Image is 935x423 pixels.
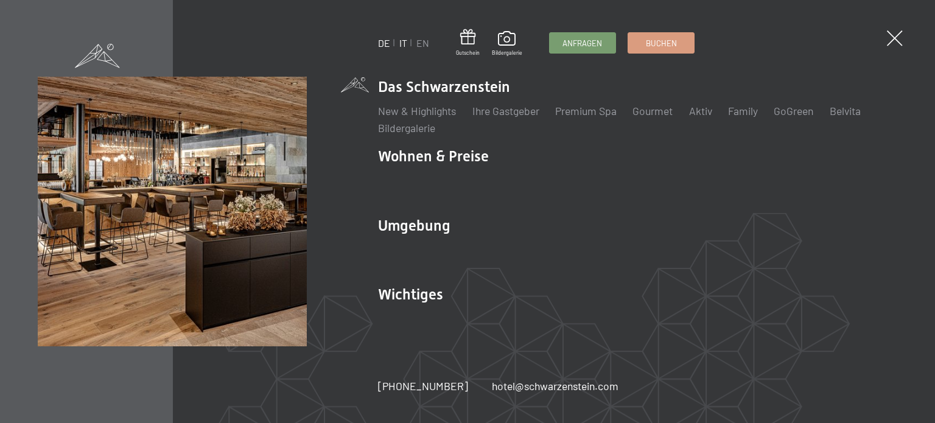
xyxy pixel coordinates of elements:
[628,33,694,53] a: Buchen
[492,379,618,394] a: hotel@schwarzenstein.com
[472,104,539,117] a: Ihre Gastgeber
[689,104,712,117] a: Aktiv
[378,379,468,394] a: [PHONE_NUMBER]
[645,38,676,49] span: Buchen
[830,104,861,117] a: Belvita
[456,29,480,57] a: Gutschein
[456,49,480,57] span: Gutschein
[491,31,522,57] a: Bildergalerie
[491,49,522,57] span: Bildergalerie
[416,37,429,49] a: EN
[562,38,602,49] span: Anfragen
[378,121,435,135] a: Bildergalerie
[632,104,673,117] a: Gourmet
[728,104,758,117] a: Family
[774,104,813,117] a: GoGreen
[378,379,468,393] span: [PHONE_NUMBER]
[399,37,407,49] a: IT
[378,104,456,117] a: New & Highlights
[378,37,390,49] a: DE
[555,104,617,117] a: Premium Spa
[549,33,615,53] a: Anfragen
